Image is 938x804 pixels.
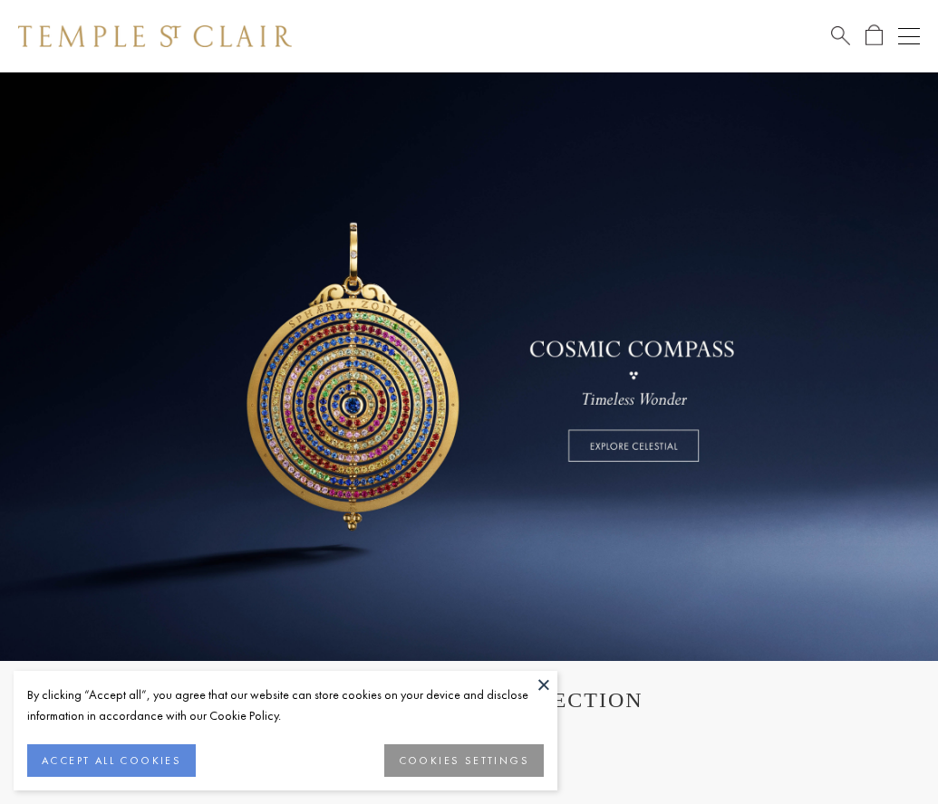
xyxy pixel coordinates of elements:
button: ACCEPT ALL COOKIES [27,744,196,777]
img: Temple St. Clair [18,25,292,47]
button: COOKIES SETTINGS [384,744,544,777]
a: Open Shopping Bag [865,24,883,47]
a: Search [831,24,850,47]
button: Open navigation [898,25,920,47]
div: By clicking “Accept all”, you agree that our website can store cookies on your device and disclos... [27,684,544,726]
